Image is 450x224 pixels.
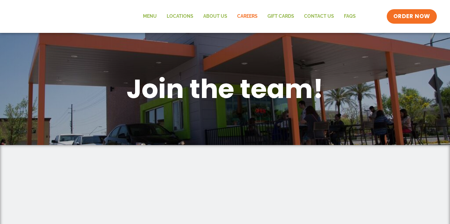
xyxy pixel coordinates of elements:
[54,72,396,106] h1: Join the team!
[138,9,162,24] a: Menu
[299,9,339,24] a: Contact Us
[138,9,361,24] nav: Menu
[162,9,198,24] a: Locations
[393,12,430,20] span: ORDER NOW
[339,9,361,24] a: FAQs
[13,3,112,30] img: new-SAG-logo-768×292
[263,9,299,24] a: GIFT CARDS
[198,9,232,24] a: About Us
[387,9,437,24] a: ORDER NOW
[232,9,263,24] a: Careers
